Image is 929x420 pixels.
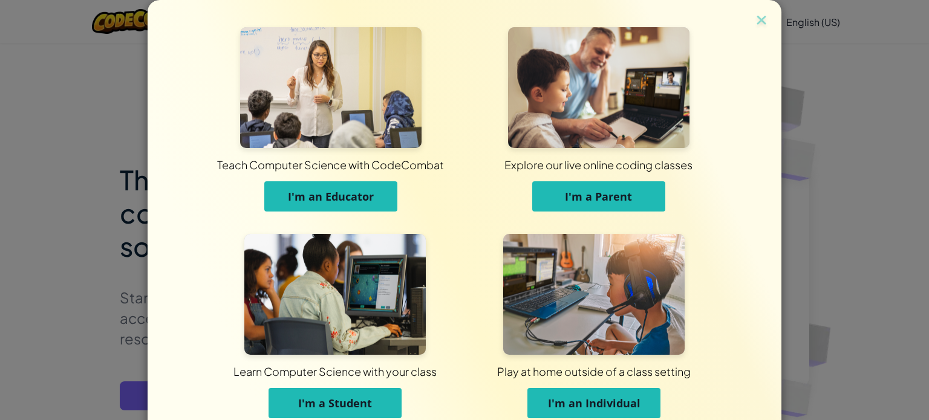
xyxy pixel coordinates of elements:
img: For Individuals [503,234,685,355]
span: I'm a Parent [565,189,632,204]
button: I'm a Parent [532,181,665,212]
div: Play at home outside of a class setting [296,364,892,379]
span: I'm an Individual [548,396,641,410]
span: I'm an Educator [288,189,374,204]
div: Explore our live online coding classes [287,157,910,172]
img: close icon [754,12,769,30]
button: I'm an Individual [527,388,660,418]
img: For Parents [508,27,689,148]
img: For Educators [240,27,422,148]
img: For Students [244,234,426,355]
span: I'm a Student [298,396,372,410]
button: I'm an Educator [264,181,397,212]
button: I'm a Student [269,388,402,418]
